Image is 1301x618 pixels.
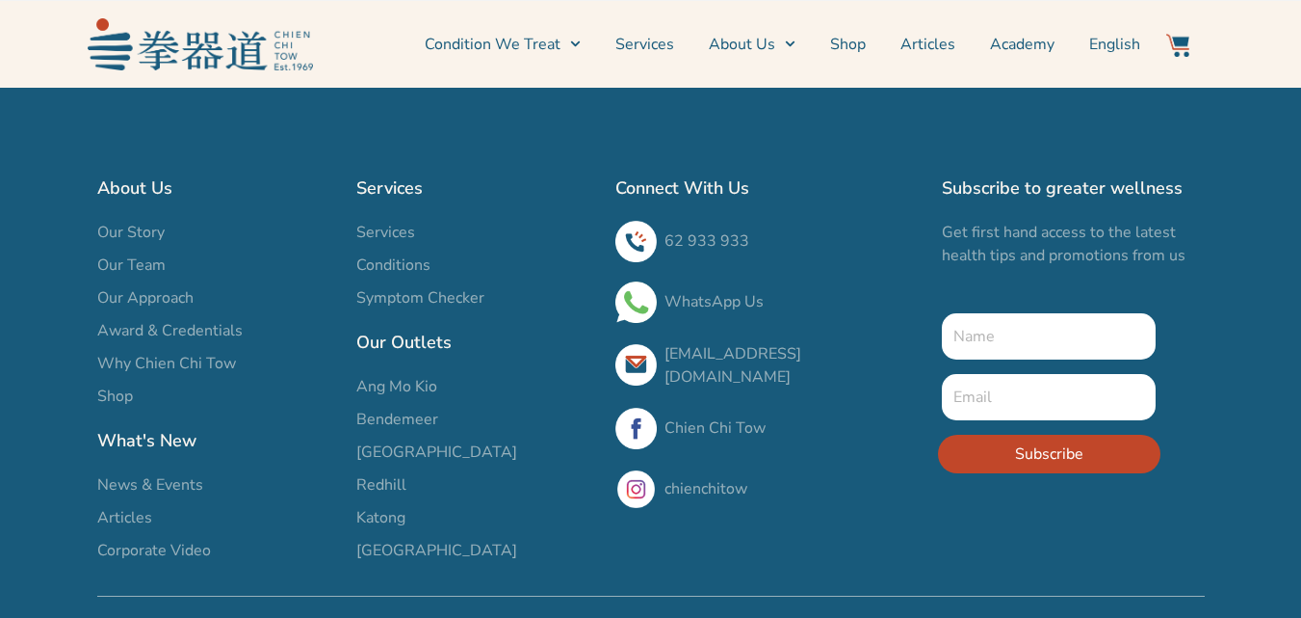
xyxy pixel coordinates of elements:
a: Katong [356,506,596,529]
a: Our Approach [97,286,337,309]
a: Ang Mo Kio [356,375,596,398]
form: New Form [942,313,1157,488]
span: Symptom Checker [356,286,484,309]
p: Get first hand access to the latest health tips and promotions from us [942,221,1205,267]
a: Articles [900,20,955,68]
a: [EMAIL_ADDRESS][DOMAIN_NAME] [664,343,801,388]
a: Services [356,221,596,244]
span: Award & Credentials [97,319,243,342]
span: Redhill [356,473,406,497]
input: Email [942,374,1157,420]
nav: Menu [323,20,1141,68]
span: Subscribe [1015,443,1083,466]
span: News & Events [97,473,203,497]
h2: Services [356,175,596,202]
a: Bendemeer [356,408,596,431]
a: Shop [97,385,337,408]
a: Symptom Checker [356,286,596,309]
h2: Subscribe to greater wellness [942,175,1205,202]
a: Our Story [97,221,337,244]
a: Condition We Treat [425,20,581,68]
a: About Us [709,20,795,68]
span: Corporate Video [97,539,211,562]
span: Our Team [97,254,166,277]
a: [GEOGRAPHIC_DATA] [356,539,596,562]
h2: About Us [97,175,337,202]
span: Our Story [97,221,165,244]
button: Subscribe [938,435,1160,473]
span: Articles [97,506,152,529]
a: chienchitow [664,478,747,499]
a: Services [615,20,674,68]
a: Redhill [356,473,596,497]
span: [GEOGRAPHIC_DATA] [356,539,517,562]
a: Academy [990,20,1054,68]
a: Shop [830,20,866,68]
a: Corporate Video [97,539,337,562]
a: Our Team [97,254,337,277]
span: Katong [356,506,405,529]
h2: Our Outlets [356,329,596,356]
span: Our Approach [97,286,194,309]
a: Articles [97,506,337,529]
a: Award & Credentials [97,319,337,342]
a: 62 933 933 [664,230,749,252]
img: Website Icon-03 [1166,34,1189,57]
a: Switch to English [1089,20,1140,68]
a: Why Chien Chi Tow [97,352,337,375]
a: Chien Chi Tow [664,417,766,439]
span: Why Chien Chi Tow [97,352,236,375]
span: Ang Mo Kio [356,375,437,398]
h2: Connect With Us [615,175,923,202]
span: English [1089,33,1140,56]
h2: What's New [97,427,337,454]
a: Conditions [356,254,596,277]
span: Services [356,221,415,244]
input: Name [942,313,1157,360]
a: News & Events [97,473,337,497]
span: Shop [97,385,133,408]
span: Bendemeer [356,408,438,431]
span: [GEOGRAPHIC_DATA] [356,441,517,464]
a: [GEOGRAPHIC_DATA] [356,441,596,464]
a: WhatsApp Us [664,291,764,312]
span: Conditions [356,254,430,277]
